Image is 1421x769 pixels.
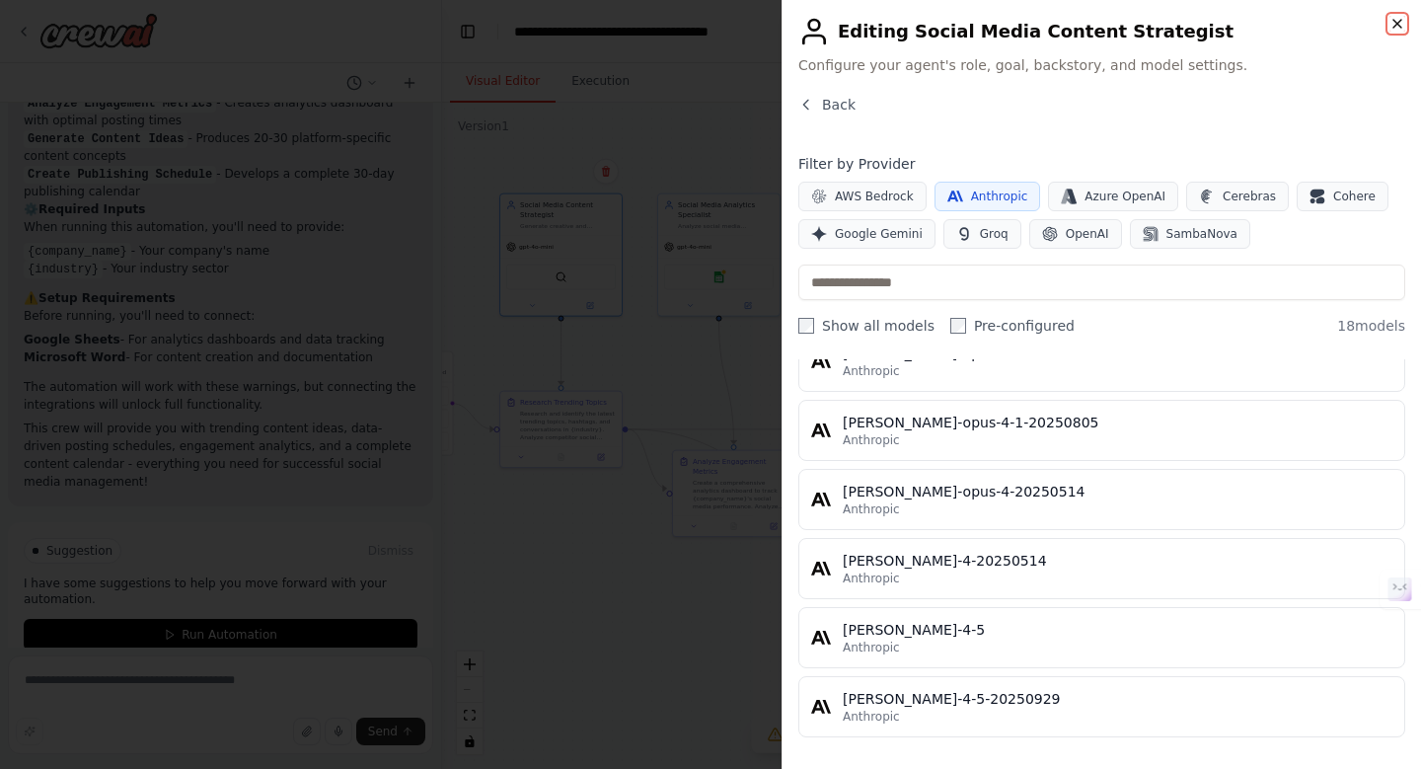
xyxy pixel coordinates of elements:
[1166,226,1237,242] span: SambaNova
[1333,189,1376,204] span: Cohere
[798,316,935,336] label: Show all models
[1186,182,1289,211] button: Cerebras
[798,469,1405,530] button: [PERSON_NAME]-opus-4-20250514Anthropic
[843,363,900,379] span: Anthropic
[798,331,1405,392] button: [PERSON_NAME]-opus-4-1Anthropic
[980,226,1009,242] span: Groq
[1223,189,1276,204] span: Cerebras
[1066,226,1109,242] span: OpenAI
[971,189,1028,204] span: Anthropic
[943,219,1021,249] button: Groq
[1029,219,1122,249] button: OpenAI
[798,538,1405,599] button: [PERSON_NAME]-4-20250514Anthropic
[798,154,1405,174] h4: Filter by Provider
[1297,182,1388,211] button: Cohere
[843,571,900,586] span: Anthropic
[798,95,856,115] button: Back
[798,318,814,334] input: Show all models
[843,689,1392,709] div: [PERSON_NAME]-4-5-20250929
[798,182,927,211] button: AWS Bedrock
[798,400,1405,461] button: [PERSON_NAME]-opus-4-1-20250805Anthropic
[835,226,923,242] span: Google Gemini
[843,482,1392,501] div: [PERSON_NAME]-opus-4-20250514
[798,16,1405,47] h2: Editing Social Media Content Strategist
[835,189,914,204] span: AWS Bedrock
[935,182,1041,211] button: Anthropic
[843,640,900,655] span: Anthropic
[843,551,1392,571] div: [PERSON_NAME]-4-20250514
[950,316,1075,336] label: Pre-configured
[798,219,935,249] button: Google Gemini
[798,676,1405,737] button: [PERSON_NAME]-4-5-20250929Anthropic
[1337,316,1405,336] span: 18 models
[1084,189,1165,204] span: Azure OpenAI
[843,620,1392,640] div: [PERSON_NAME]-4-5
[822,95,856,115] span: Back
[950,318,966,334] input: Pre-configured
[843,413,1392,432] div: [PERSON_NAME]-opus-4-1-20250805
[843,501,900,517] span: Anthropic
[1130,219,1250,249] button: SambaNova
[798,607,1405,668] button: [PERSON_NAME]-4-5Anthropic
[843,709,900,725] span: Anthropic
[798,55,1405,75] span: Configure your agent's role, goal, backstory, and model settings.
[843,432,900,448] span: Anthropic
[1048,182,1178,211] button: Azure OpenAI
